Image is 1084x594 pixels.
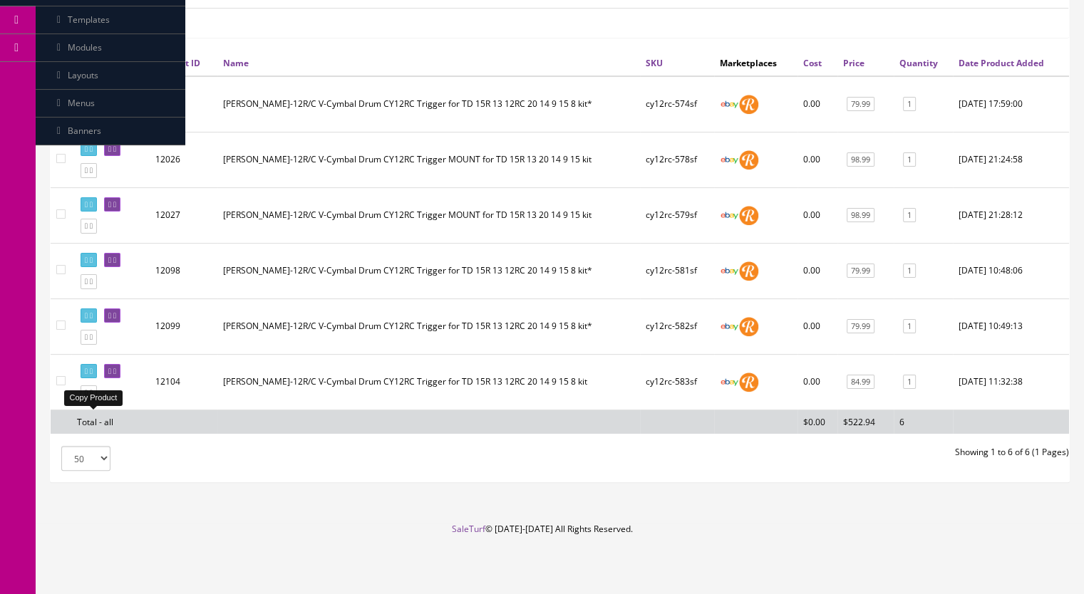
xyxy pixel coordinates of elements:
[720,150,739,170] img: ebay
[150,354,217,410] td: 12104
[903,97,916,112] a: 1
[720,261,739,281] img: ebay
[640,354,714,410] td: cy12rc-583sf
[903,152,916,167] a: 1
[452,523,485,535] a: SaleTurf
[847,97,874,112] a: 79.99
[847,152,874,167] a: 98.99
[903,375,916,390] a: 1
[797,298,837,354] td: 0.00
[837,410,894,434] td: $522.94
[150,132,217,187] td: 12026
[223,57,249,69] a: Name
[847,375,874,390] a: 84.99
[797,354,837,410] td: 0.00
[217,354,640,410] td: Roland CY-12R/C V-Cymbal Drum CY12RC Trigger for TD 15R 13 12RC 20 14 9 15 8 kit
[720,317,739,336] img: ebay
[797,132,837,187] td: 0.00
[739,372,758,392] img: reverb
[36,6,185,34] a: Templates
[797,76,837,132] td: 0.00
[560,446,1080,459] div: Showing 1 to 6 of 6 (1 Pages)
[36,118,185,145] a: Banners
[797,187,837,243] td: 0.00
[959,57,1044,69] a: Date Product Added
[953,132,1069,187] td: 2025-07-28 21:24:58
[953,243,1069,298] td: 2025-09-03 10:48:06
[847,319,874,334] a: 79.99
[640,243,714,298] td: cy12rc-581sf
[843,57,864,69] a: Price
[803,57,822,69] a: Cost
[150,298,217,354] td: 12099
[217,187,640,243] td: Roland CY-12R/C V-Cymbal Drum CY12RC Trigger MOUNT for TD 15R 13 20 14 9 15 kit
[739,261,758,281] img: reverb
[739,206,758,225] img: reverb
[953,76,1069,132] td: 2025-07-01 17:59:00
[847,264,874,278] a: 79.99
[150,243,217,298] td: 12098
[739,150,758,170] img: reverb
[217,243,640,298] td: Roland CY-12R/C V-Cymbal Drum CY12RC Trigger for TD 15R 13 12RC 20 14 9 15 8 kit*
[217,76,640,132] td: Roland CY-12R/C V-Cymbal Drum CY12RC Trigger for TD 15R 13 12RC 20 14 9 15 8 kit*
[720,372,739,392] img: ebay
[894,410,953,434] td: 6
[903,319,916,334] a: 1
[739,95,758,114] img: reverb
[640,132,714,187] td: cy12rc-578sf
[217,132,640,187] td: Roland CY-12R/C V-Cymbal Drum CY12RC Trigger MOUNT for TD 15R 13 20 14 9 15 kit
[36,90,185,118] a: Menus
[217,298,640,354] td: Roland CY-12R/C V-Cymbal Drum CY12RC Trigger for TD 15R 13 12RC 20 14 9 15 8 kit*
[720,95,739,114] img: ebay
[36,34,185,62] a: Modules
[953,354,1069,410] td: 2025-09-04 11:32:38
[36,62,185,90] a: Layouts
[903,264,916,278] a: 1
[640,76,714,132] td: cy12rc-574sf
[71,410,150,434] td: Total - all
[797,243,837,298] td: 0.00
[953,298,1069,354] td: 2025-09-03 10:49:13
[150,187,217,243] td: 12027
[714,50,797,75] th: Marketplaces
[640,187,714,243] td: cy12rc-579sf
[899,57,938,69] a: Quantity
[720,206,739,225] img: ebay
[64,390,123,405] div: Copy Product
[903,208,916,223] a: 1
[953,187,1069,243] td: 2025-07-28 21:28:12
[640,298,714,354] td: cy12rc-582sf
[739,317,758,336] img: reverb
[646,57,663,69] a: SKU
[797,410,837,434] td: $0.00
[847,208,874,223] a: 98.99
